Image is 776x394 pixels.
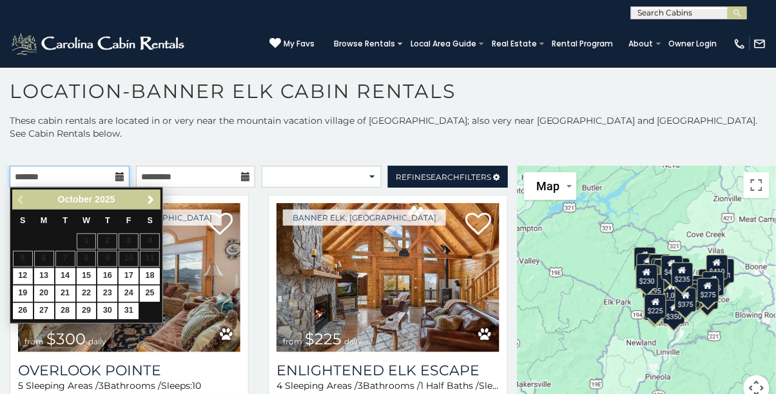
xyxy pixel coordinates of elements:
[388,166,508,188] a: RefineSearchFilters
[644,296,666,320] div: $355
[95,194,115,204] span: 2025
[426,172,460,182] span: Search
[55,303,75,319] a: 28
[703,271,725,295] div: $485
[41,216,48,225] span: Monday
[404,35,483,53] a: Local Area Guide
[327,35,402,53] a: Browse Rentals
[55,286,75,302] a: 21
[13,286,33,302] a: 19
[697,277,719,302] div: $275
[659,278,686,302] div: $1,095
[126,216,131,225] span: Friday
[466,211,492,238] a: Add to favorites
[650,253,672,278] div: $535
[672,262,694,286] div: $235
[524,172,577,200] button: Change map style
[706,255,728,279] div: $410
[20,216,25,225] span: Sunday
[623,35,660,53] a: About
[105,216,110,225] span: Thursday
[344,337,362,346] span: daily
[34,286,54,302] a: 20
[77,268,97,284] a: 15
[485,35,543,53] a: Real Estate
[46,330,86,348] span: $300
[639,265,661,290] div: $250
[77,286,97,302] a: 22
[420,380,479,391] span: 1 Half Baths /
[636,264,658,288] div: $230
[18,362,240,379] a: Overlook Pointe
[97,268,117,284] a: 16
[358,380,363,391] span: 3
[146,195,157,205] span: Next
[97,303,117,319] a: 30
[635,264,657,289] div: $305
[284,38,315,50] span: My Favs
[119,303,139,319] a: 31
[697,285,719,310] div: $265
[13,268,33,284] a: 12
[97,286,117,302] a: 23
[34,303,54,319] a: 27
[283,210,446,226] a: Banner Elk, [GEOGRAPHIC_DATA]
[276,380,282,391] span: 4
[276,203,499,352] img: Enlightened Elk Escape
[269,37,315,50] a: My Favs
[10,31,188,57] img: White-1-2.png
[119,268,139,284] a: 17
[24,337,44,346] span: from
[119,286,139,302] a: 24
[546,35,620,53] a: Rental Program
[396,172,491,182] span: Refine Filters
[645,293,667,318] div: $225
[63,216,68,225] span: Tuesday
[537,179,560,193] span: Map
[140,286,160,302] a: 25
[148,216,153,225] span: Saturday
[192,380,201,391] span: 10
[663,299,685,324] div: $350
[634,247,656,271] div: $720
[276,362,499,379] a: Enlightened Elk Escape
[18,380,23,391] span: 5
[675,288,697,312] div: $375
[276,203,499,352] a: Enlightened Elk Escape from $225 daily
[744,172,770,198] button: Toggle fullscreen view
[13,303,33,319] a: 26
[753,37,766,50] img: mail-regular-white.png
[99,380,104,391] span: 3
[55,268,75,284] a: 14
[58,194,93,204] span: October
[654,259,676,284] div: $570
[88,337,106,346] span: daily
[140,268,160,284] a: 18
[733,37,746,50] img: phone-regular-white.png
[283,337,302,346] span: from
[82,216,90,225] span: Wednesday
[34,268,54,284] a: 13
[663,35,724,53] a: Owner Login
[661,255,683,279] div: $430
[305,330,342,348] span: $225
[637,253,659,278] div: $290
[77,303,97,319] a: 29
[143,192,159,208] a: Next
